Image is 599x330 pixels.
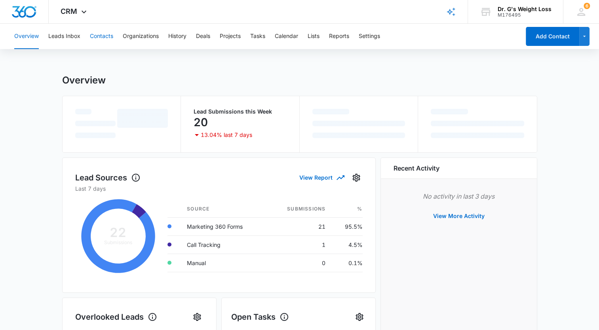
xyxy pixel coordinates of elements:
td: Manual [181,254,267,272]
div: account id [498,12,551,18]
p: No activity in last 3 days [394,192,524,201]
button: Tasks [250,24,265,49]
div: account name [498,6,551,12]
button: View More Activity [425,207,493,226]
button: Lists [308,24,319,49]
p: 20 [194,116,208,129]
button: Settings [359,24,380,49]
td: 0 [267,254,332,272]
button: Overview [14,24,39,49]
td: 21 [267,217,332,235]
th: Source [181,201,267,218]
p: 13.04% last 7 days [201,132,252,138]
td: Call Tracking [181,235,267,254]
button: Reports [329,24,349,49]
button: Deals [196,24,210,49]
button: Organizations [123,24,159,49]
span: 6 [584,3,590,9]
button: Leads Inbox [48,24,80,49]
h1: Overview [62,74,106,86]
button: Settings [350,171,363,184]
button: Contacts [90,24,113,49]
th: % [332,201,362,218]
td: 4.5% [332,235,362,254]
span: CRM [61,7,77,15]
button: Calendar [275,24,298,49]
button: History [168,24,186,49]
td: 1 [267,235,332,254]
h1: Lead Sources [75,172,141,184]
td: 95.5% [332,217,362,235]
td: 0.1% [332,254,362,272]
button: View Report [299,171,344,184]
th: Submissions [267,201,332,218]
h1: Open Tasks [231,311,289,323]
td: Marketing 360 Forms [181,217,267,235]
h6: Recent Activity [394,163,439,173]
button: Add Contact [526,27,579,46]
button: Settings [353,311,366,323]
p: Lead Submissions this Week [194,109,287,114]
p: Last 7 days [75,184,363,193]
div: notifications count [584,3,590,9]
h1: Overlooked Leads [75,311,157,323]
button: Projects [220,24,241,49]
button: Settings [191,311,203,323]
